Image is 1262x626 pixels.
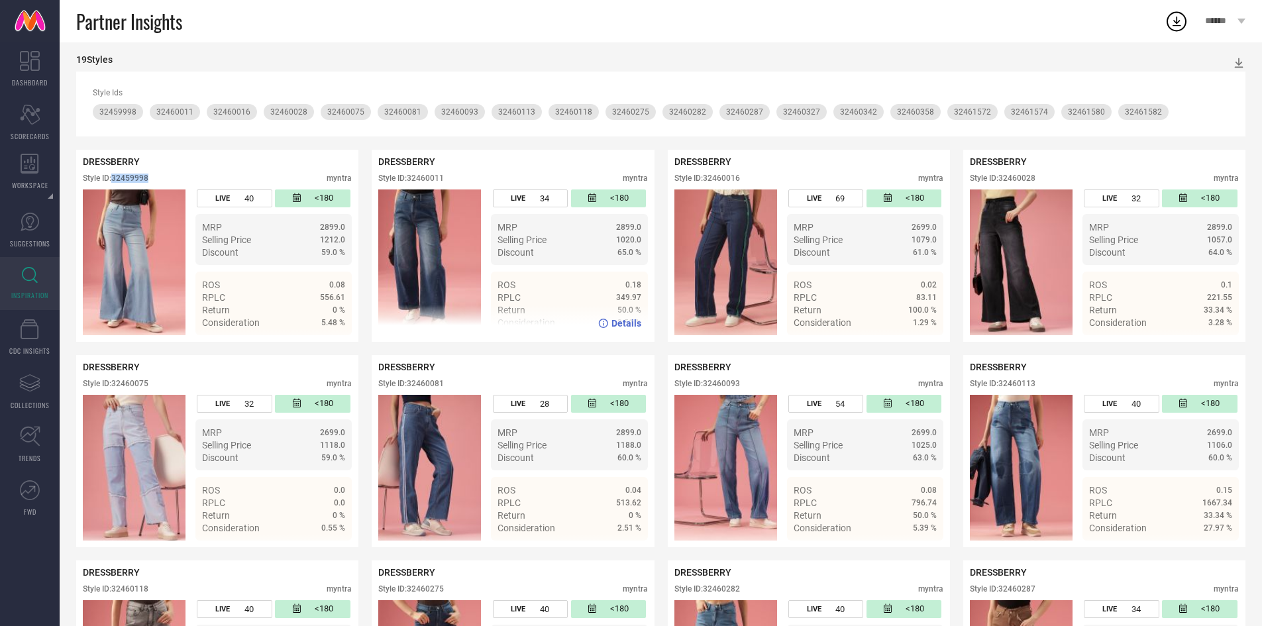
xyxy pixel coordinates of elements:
a: Details [302,341,345,352]
span: ROS [202,485,220,496]
span: MRP [1089,222,1109,233]
span: 69 [835,193,845,203]
div: Number of days since the style was first listed on the platform [1162,395,1237,413]
span: LIVE [1102,605,1117,613]
span: Details [315,547,345,557]
span: Consideration [202,523,260,533]
div: Style ID: 32459998 [83,174,148,183]
span: LIVE [511,399,525,408]
span: <180 [1201,603,1220,615]
span: 2.51 % [617,523,641,533]
span: 32461582 [1125,107,1162,117]
span: Discount [202,452,238,463]
span: 0.08 [921,486,937,495]
a: Details [302,547,345,557]
span: DRESSBERRY [970,156,1027,167]
div: Click to view image [83,395,185,541]
span: LIVE [511,194,525,203]
img: Style preview image [970,189,1073,335]
span: 60.0 % [617,453,641,462]
span: ROS [1089,280,1107,290]
span: 1106.0 [1207,441,1232,450]
span: DRESSBERRY [674,567,731,578]
img: Style preview image [674,395,777,541]
span: RPLC [202,292,225,303]
span: 32460287 [726,107,763,117]
span: RPLC [498,292,521,303]
span: Details [907,547,937,557]
span: LIVE [807,399,821,408]
span: 32461574 [1011,107,1048,117]
span: 32460282 [669,107,706,117]
span: 1057.0 [1207,235,1232,244]
span: 0.55 % [321,523,345,533]
span: <180 [315,603,333,615]
span: 64.0 % [1208,248,1232,257]
span: WORKSPACE [12,180,48,190]
span: 0.08 [329,280,345,289]
span: 0 % [629,511,641,520]
div: Number of days the style has been live on the platform [788,600,863,618]
div: Number of days the style has been live on the platform [197,600,272,618]
span: LIVE [511,605,525,613]
a: Details [1189,547,1232,557]
span: <180 [610,603,629,615]
span: 1079.0 [912,235,937,244]
div: Number of days since the style was first listed on the platform [867,189,941,207]
span: RPLC [794,497,817,508]
a: Details [1189,341,1232,352]
div: Number of days since the style was first listed on the platform [867,395,941,413]
a: Details [894,547,937,557]
div: Style ID: 32460011 [378,174,444,183]
span: 50.0 % [913,511,937,520]
span: ROS [1089,485,1107,496]
span: 2699.0 [912,428,937,437]
span: 1118.0 [320,441,345,450]
div: Number of days since the style was first listed on the platform [1162,189,1237,207]
span: Selling Price [498,235,547,245]
span: TRENDS [19,453,41,463]
span: 32460093 [441,107,478,117]
span: Return [794,510,821,521]
span: DRESSBERRY [970,362,1027,372]
span: <180 [1201,398,1220,409]
span: 32460016 [213,107,250,117]
div: myntra [918,584,943,594]
span: 1212.0 [320,235,345,244]
span: RPLC [1089,292,1112,303]
span: 32460327 [783,107,820,117]
div: Click to view image [83,189,185,335]
span: Details [611,547,641,557]
div: Number of days since the style was first listed on the platform [571,189,646,207]
div: myntra [1214,379,1239,388]
span: RPLC [794,292,817,303]
span: DRESSBERRY [83,156,140,167]
span: Selling Price [498,440,547,450]
span: RPLC [498,497,521,508]
img: Style preview image [378,189,481,335]
div: myntra [327,174,352,183]
img: Style preview image [83,189,185,335]
span: Return [202,305,230,315]
div: myntra [918,379,943,388]
span: 32460075 [327,107,364,117]
span: Selling Price [202,235,251,245]
span: DRESSBERRY [378,362,435,372]
span: 32460342 [840,107,877,117]
span: Selling Price [1089,235,1138,245]
span: 60.0 % [1208,453,1232,462]
span: Discount [1089,247,1126,258]
span: 40 [1131,399,1141,409]
span: 5.39 % [913,523,937,533]
span: ROS [498,485,515,496]
span: Details [315,341,345,352]
span: 32 [244,399,254,409]
span: 2899.0 [1207,223,1232,232]
span: Details [907,341,937,352]
div: Number of days since the style was first listed on the platform [275,395,350,413]
span: 33.34 % [1204,511,1232,520]
span: 63.0 % [913,453,937,462]
span: 34 [1131,604,1141,614]
span: DRESSBERRY [970,567,1027,578]
span: 3.28 % [1208,318,1232,327]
